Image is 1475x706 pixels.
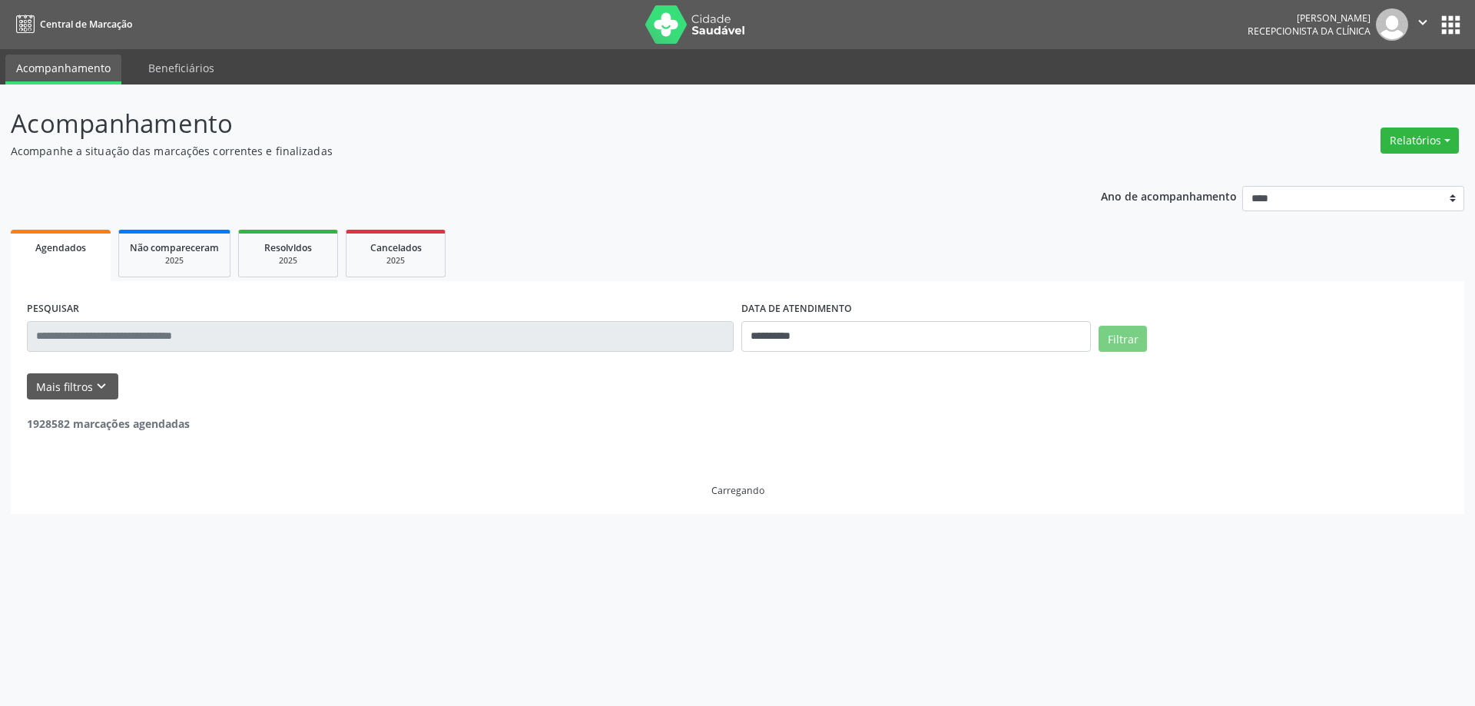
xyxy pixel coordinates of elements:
a: Acompanhamento [5,55,121,85]
span: Agendados [35,241,86,254]
div: 2025 [250,255,326,267]
label: PESQUISAR [27,297,79,321]
div: Carregando [711,484,764,497]
a: Central de Marcação [11,12,132,37]
span: Recepcionista da clínica [1248,25,1371,38]
label: DATA DE ATENDIMENTO [741,297,852,321]
div: [PERSON_NAME] [1248,12,1371,25]
span: Cancelados [370,241,422,254]
div: 2025 [130,255,219,267]
span: Central de Marcação [40,18,132,31]
button: Relatórios [1381,128,1459,154]
i:  [1414,14,1431,31]
span: Resolvidos [264,241,312,254]
button: Filtrar [1099,326,1147,352]
i: keyboard_arrow_down [93,378,110,395]
button: Mais filtroskeyboard_arrow_down [27,373,118,400]
span: Não compareceram [130,241,219,254]
a: Beneficiários [138,55,225,81]
div: 2025 [357,255,434,267]
img: img [1376,8,1408,41]
p: Acompanhamento [11,104,1028,143]
button:  [1408,8,1437,41]
strong: 1928582 marcações agendadas [27,416,190,431]
p: Ano de acompanhamento [1101,186,1237,205]
button: apps [1437,12,1464,38]
p: Acompanhe a situação das marcações correntes e finalizadas [11,143,1028,159]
